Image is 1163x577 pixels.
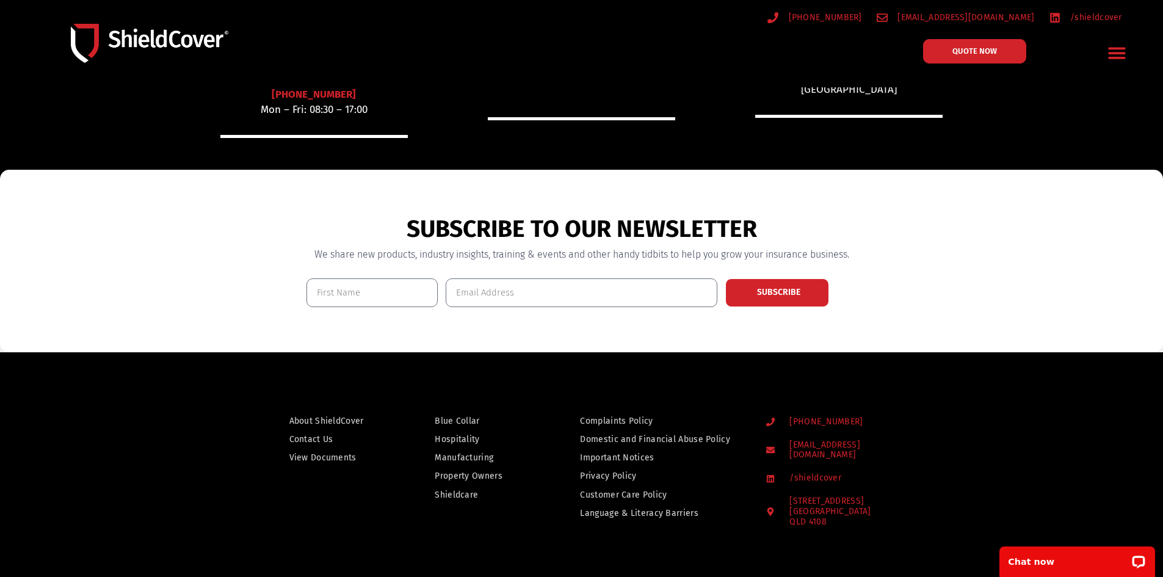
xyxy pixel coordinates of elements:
a: [EMAIL_ADDRESS][DOMAIN_NAME] [766,440,916,461]
h3: We share new products, industry insights, training & events and other handy tidbits to help you g... [306,250,857,259]
a: [PHONE_NUMBER] [272,88,356,101]
span: [STREET_ADDRESS] [786,496,871,527]
a: Contact Us [289,432,383,447]
img: Shield-Cover-Underwriting-Australia-logo-full [71,24,228,62]
span: Hospitality [435,432,479,447]
span: SUBSCRIBE [757,288,800,297]
a: [EMAIL_ADDRESS][DOMAIN_NAME] [877,10,1035,25]
span: Domestic and Financial Abuse Policy [580,432,730,447]
span: Manufacturing [435,450,493,465]
a: /shieldcover [766,473,916,484]
a: Important Notices [580,450,742,465]
a: Manufacturing [435,450,527,465]
button: SUBSCRIBE [725,278,829,307]
div: QLD 4108 [789,517,871,528]
span: /shieldcover [786,473,841,484]
span: Customer Care Policy [580,487,667,503]
a: View Documents [289,450,383,465]
iframe: LiveChat chat widget [991,539,1163,577]
a: [PHONE_NUMBER] [767,10,862,25]
input: First Name [306,278,438,307]
span: QUOTE NOW [952,47,997,55]
h2: SUBSCRIBE TO OUR NEWSLETTER [306,215,857,244]
span: Important Notices [580,450,654,465]
a: /shieldcover [1049,10,1122,25]
span: [EMAIL_ADDRESS][DOMAIN_NAME] [786,440,915,461]
span: Blue Collar [435,413,479,429]
span: [EMAIL_ADDRESS][DOMAIN_NAME] [894,10,1034,25]
a: Hospitality [435,432,527,447]
a: QUOTE NOW [923,39,1026,64]
span: Language & Literacy Barriers [580,506,698,521]
div: [GEOGRAPHIC_DATA] [789,507,871,528]
a: About ShieldCover [289,413,383,429]
a: Property Owners [435,468,527,484]
a: Shieldcare [435,487,527,503]
span: Property Owners [435,468,502,484]
a: Language & Literacy Barriers [580,506,742,521]
input: Email Address [446,278,717,307]
span: View Documents [289,450,357,465]
div: Menu Toggle [1103,38,1132,67]
a: Privacy Policy [580,468,742,484]
span: Shieldcare [435,487,478,503]
span: About ShieldCover [289,413,364,429]
span: Complaints Policy [580,413,653,429]
a: Customer Care Policy [580,487,742,503]
span: /shieldcover [1067,10,1122,25]
span: [PHONE_NUMBER] [786,10,862,25]
p: Mon – Fri: 08:30 – 17:00 [220,102,408,118]
a: Domestic and Financial Abuse Policy [580,432,742,447]
a: Blue Collar [435,413,527,429]
span: Contact Us [289,432,333,447]
a: Complaints Policy [580,413,742,429]
span: [PHONE_NUMBER] [786,417,863,427]
a: [PHONE_NUMBER] [766,417,916,427]
span: Privacy Policy [580,468,636,484]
